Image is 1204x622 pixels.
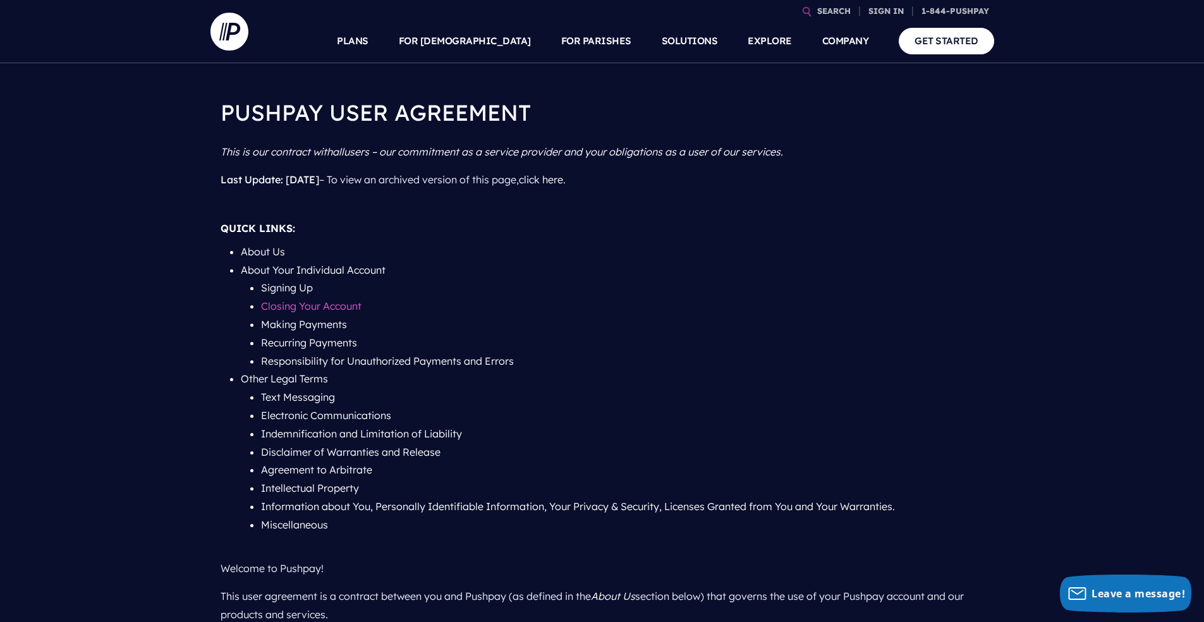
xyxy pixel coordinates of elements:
[261,281,313,294] a: Signing Up
[332,145,344,158] i: all
[1092,587,1185,601] span: Leave a message!
[261,463,372,476] a: Agreement to Arbitrate
[261,482,359,494] a: Intellectual Property
[261,318,347,331] a: Making Payments
[241,264,386,276] a: About Your Individual Account
[519,173,563,186] a: click here
[241,372,328,385] a: Other Legal Terms
[662,19,718,63] a: SOLUTIONS
[261,500,895,513] a: Information about You, Personally Identifiable Information, Your Privacy & Security, Licenses Gra...
[748,19,792,63] a: EXPLORE
[1060,575,1191,613] button: Leave a message!
[241,245,285,258] a: About Us
[261,336,357,349] a: Recurring Payments
[261,409,391,422] a: Electronic Communications
[221,222,295,235] strong: QUICK LINKS:
[822,19,869,63] a: COMPANY
[261,446,441,458] a: Disclaimer of Warranties and Release
[221,145,332,158] i: This is our contract with
[261,391,335,403] a: Text Messaging
[221,173,319,186] span: Last Update: [DATE]
[261,355,514,367] a: Responsibility for Unauthorized Payments and Errors
[221,166,984,194] p: – To view an archived version of this page, .
[261,300,362,312] a: Closing Your Account
[899,28,994,54] a: GET STARTED
[261,427,462,440] a: Indemnification and Limitation of Liability
[261,518,328,531] a: Miscellaneous
[561,19,631,63] a: FOR PARISHES
[344,145,783,158] i: users – our commitment as a service provider and your obligations as a user of our services.
[591,590,635,602] i: About Us
[221,88,984,138] h1: PUSHPAY USER AGREEMENT
[399,19,531,63] a: FOR [DEMOGRAPHIC_DATA]
[221,554,984,583] p: Welcome to Pushpay!
[337,19,368,63] a: PLANS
